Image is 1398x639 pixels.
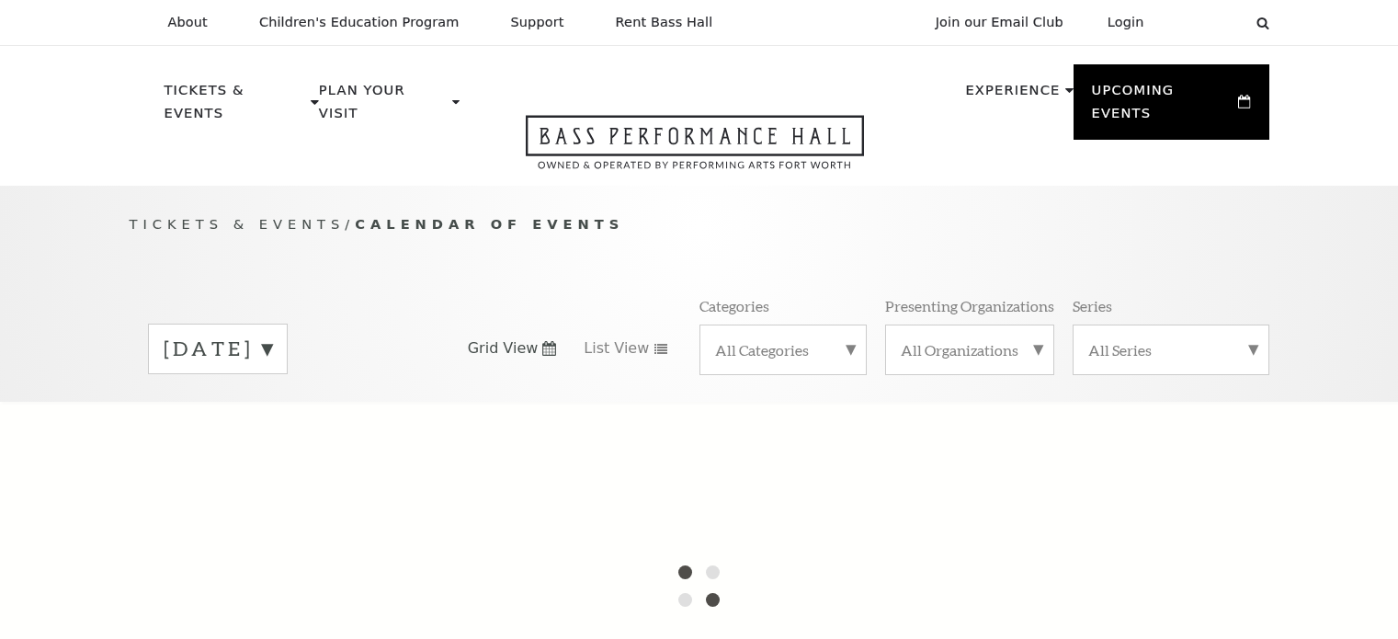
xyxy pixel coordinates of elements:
p: Rent Bass Hall [616,15,713,30]
p: Children's Education Program [259,15,460,30]
p: / [130,213,1269,236]
label: All Organizations [901,340,1039,359]
p: About [168,15,208,30]
label: All Series [1088,340,1254,359]
span: List View [584,338,649,359]
p: Categories [699,296,769,315]
p: Series [1073,296,1112,315]
p: Experience [965,79,1060,112]
select: Select: [1174,14,1239,31]
label: [DATE] [164,335,272,363]
span: Tickets & Events [130,216,346,232]
p: Support [511,15,564,30]
span: Calendar of Events [355,216,624,232]
p: Plan Your Visit [319,79,448,135]
span: Grid View [468,338,539,359]
label: All Categories [715,340,851,359]
p: Upcoming Events [1092,79,1234,135]
p: Presenting Organizations [885,296,1054,315]
p: Tickets & Events [165,79,307,135]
